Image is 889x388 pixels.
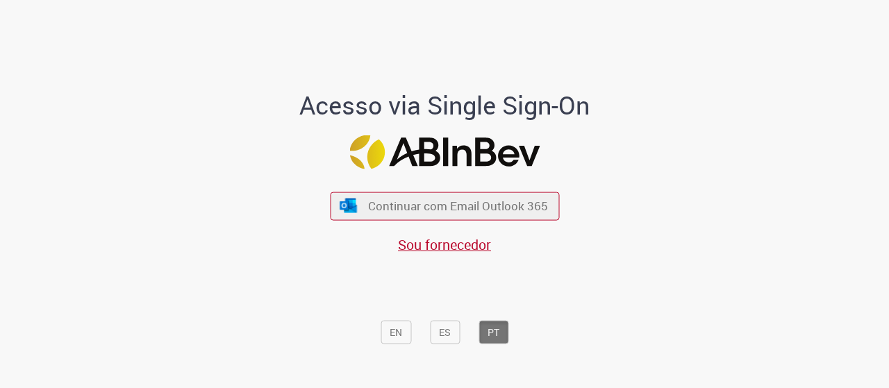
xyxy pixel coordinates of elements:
[381,320,411,344] button: EN
[330,192,559,220] button: ícone Azure/Microsoft 360 Continuar com Email Outlook 365
[430,320,460,344] button: ES
[339,199,358,213] img: ícone Azure/Microsoft 360
[398,235,491,253] a: Sou fornecedor
[479,320,508,344] button: PT
[349,135,540,169] img: Logo ABInBev
[368,198,548,214] span: Continuar com Email Outlook 365
[252,91,638,119] h1: Acesso via Single Sign-On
